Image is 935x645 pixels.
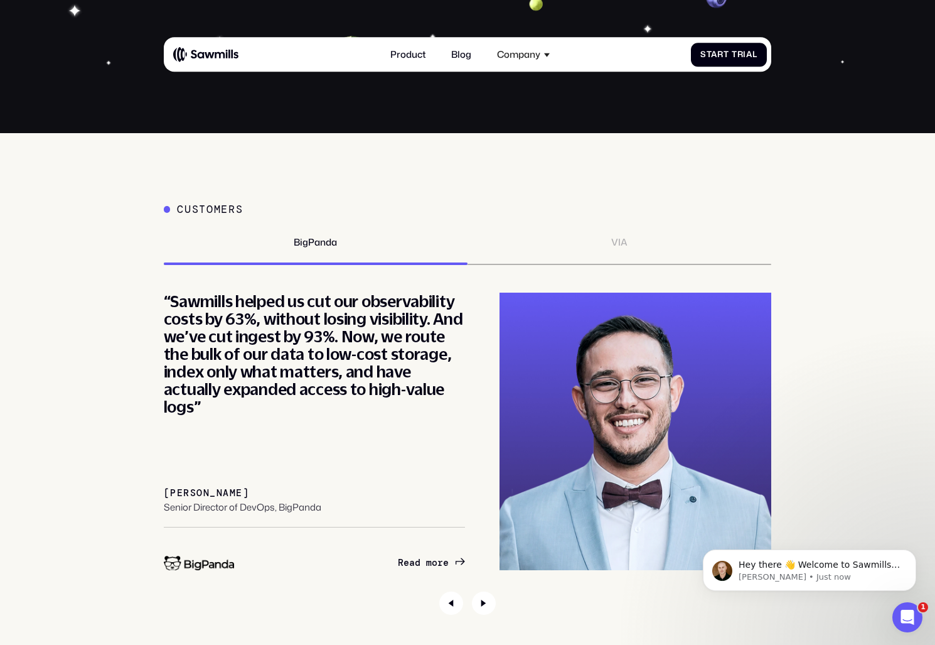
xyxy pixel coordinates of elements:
div: “Sawmills helped us cut our observability costs by 63%, without losing visibility. And we’ve cut ... [164,293,465,416]
div: Company [497,49,540,60]
a: Product [383,42,432,67]
div: BigPanda [294,237,337,248]
a: Blog [444,42,478,67]
div: Previous slide [439,592,462,615]
iframe: Intercom notifications message [684,523,935,611]
div: 1 / 2 [164,293,772,570]
iframe: Intercom live chat [892,602,922,632]
a: Start Trial [691,43,767,67]
div: VIA [611,237,628,248]
div: Senior Director of DevOps, BigPanda [164,502,321,513]
div: Start Trial [700,50,757,60]
a: Read more [398,558,465,569]
div: Read more [398,558,449,569]
div: Next slide [472,592,495,615]
span: 1 [918,602,928,612]
div: [PERSON_NAME] [164,488,249,499]
div: Customers [177,203,243,215]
